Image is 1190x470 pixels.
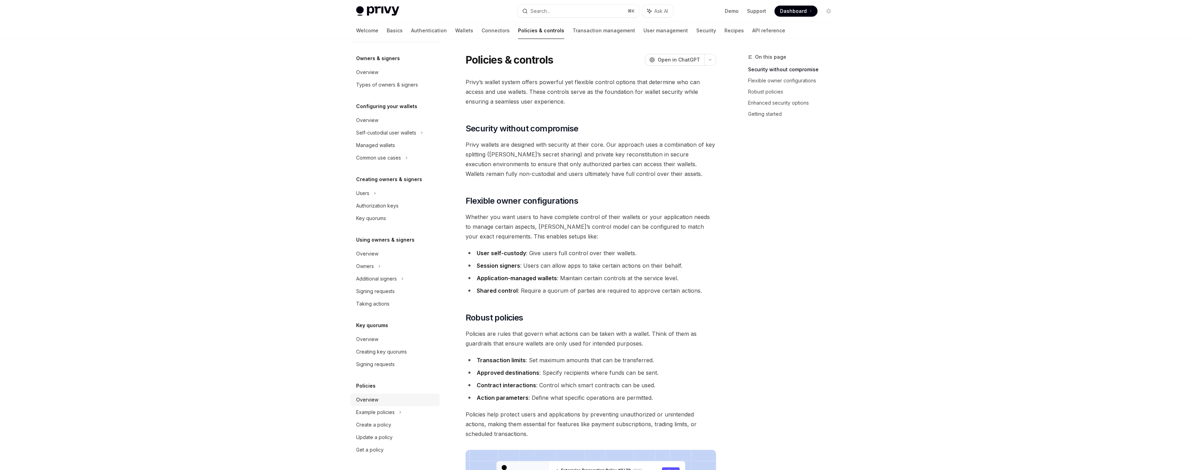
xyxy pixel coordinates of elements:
[477,382,536,389] strong: Contract interactions
[517,5,639,17] button: Search...⌘K
[351,212,440,225] a: Key quorums
[356,214,386,222] div: Key quorums
[466,212,716,241] span: Whether you want users to have complete control of their wallets or your application needs to man...
[466,195,578,206] span: Flexible owner configurations
[356,54,400,63] h5: Owners & signers
[356,360,395,368] div: Signing requests
[356,275,397,283] div: Additional signers
[654,8,668,15] span: Ask AI
[477,262,520,269] strong: Session signers
[466,329,716,348] span: Policies are rules that govern what actions can be taken with a wallet. Think of them as guardrai...
[748,97,840,108] a: Enhanced security options
[351,79,440,91] a: Types of owners & signers
[466,355,716,365] li: : Set maximum amounts that can be transferred.
[356,189,369,197] div: Users
[356,433,393,441] div: Update a policy
[531,7,550,15] div: Search...
[477,394,528,401] strong: Action parameters
[356,129,416,137] div: Self-custodial user wallets
[466,77,716,106] span: Privy’s wallet system offers powerful yet flexible control options that determine who can access ...
[356,335,378,343] div: Overview
[780,8,807,15] span: Dashboard
[356,236,415,244] h5: Using owners & signers
[356,446,384,454] div: Get a policy
[351,248,440,260] a: Overview
[823,6,834,17] button: Toggle dark mode
[351,431,440,444] a: Update a policy
[351,200,440,212] a: Authorization keys
[351,66,440,79] a: Overview
[477,275,557,282] strong: Application-managed wallets
[351,139,440,152] a: Managed wallets
[356,262,374,270] div: Owners
[356,202,399,210] div: Authorization keys
[351,358,440,371] a: Signing requests
[466,54,553,66] h1: Policies & controls
[387,22,403,39] a: Basics
[356,321,388,330] h5: Key quorums
[466,123,578,134] span: Security without compromise
[774,6,818,17] a: Dashboard
[351,444,440,456] a: Get a policy
[466,380,716,390] li: : Control which smart contracts can be used.
[351,394,440,406] a: Overview
[356,300,389,308] div: Taking actions
[696,22,716,39] a: Security
[356,6,399,16] img: light logo
[466,312,523,323] span: Robust policies
[477,250,526,257] strong: User self-custody
[748,75,840,86] a: Flexible owner configurations
[356,396,378,404] div: Overview
[356,348,407,356] div: Creating key quorums
[356,175,422,184] h5: Creating owners & signers
[627,8,635,14] span: ⌘ K
[477,287,518,294] strong: Shared control
[466,248,716,258] li: : Give users full control over their wallets.
[477,369,539,376] strong: Approved destinations
[477,357,526,364] strong: Transaction limits
[658,56,700,63] span: Open in ChatGPT
[411,22,447,39] a: Authentication
[645,54,704,66] button: Open in ChatGPT
[351,346,440,358] a: Creating key quorums
[466,140,716,179] span: Privy wallets are designed with security at their core. Our approach uses a combination of key sp...
[725,8,739,15] a: Demo
[643,22,688,39] a: User management
[356,287,395,295] div: Signing requests
[482,22,510,39] a: Connectors
[351,298,440,310] a: Taking actions
[466,393,716,403] li: : Define what specific operations are permitted.
[356,250,378,258] div: Overview
[356,116,378,124] div: Overview
[466,273,716,283] li: : Maintain certain controls at the service level.
[466,368,716,378] li: : Specify recipients where funds can be sent.
[466,261,716,270] li: : Users can allow apps to take certain actions on their behalf.
[518,22,564,39] a: Policies & controls
[466,410,716,439] span: Policies help protect users and applications by preventing unauthorized or unintended actions, ma...
[724,22,744,39] a: Recipes
[351,114,440,127] a: Overview
[356,102,417,111] h5: Configuring your wallets
[356,68,378,76] div: Overview
[466,286,716,295] li: : Require a quorum of parties are required to approve certain actions.
[748,64,840,75] a: Security without compromise
[755,53,786,61] span: On this page
[748,108,840,120] a: Getting started
[356,141,395,149] div: Managed wallets
[356,408,395,416] div: Example policies
[752,22,785,39] a: API reference
[351,419,440,431] a: Create a policy
[356,382,376,390] h5: Policies
[351,285,440,298] a: Signing requests
[748,86,840,97] a: Robust policies
[747,8,766,15] a: Support
[356,154,401,162] div: Common use cases
[356,421,391,429] div: Create a policy
[356,81,418,89] div: Types of owners & signers
[356,22,378,39] a: Welcome
[573,22,635,39] a: Transaction management
[351,333,440,346] a: Overview
[455,22,473,39] a: Wallets
[642,5,673,17] button: Ask AI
